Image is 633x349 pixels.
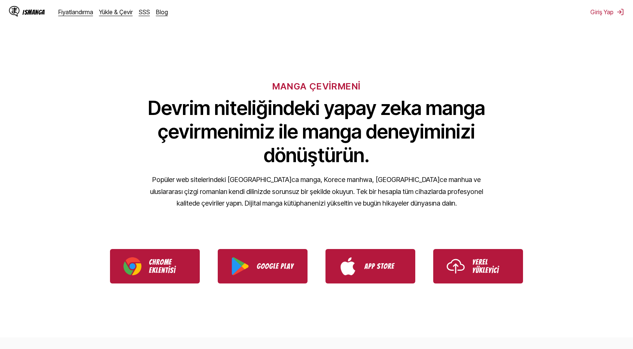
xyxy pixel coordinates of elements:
[139,8,150,16] a: SSS
[272,81,361,92] h6: MANGA ÇEVİRMENİ
[590,8,624,16] button: Giriş Yap
[218,249,308,283] a: Download IsManga from Google Play
[9,6,58,18] a: IsManga LogoIsManga
[144,174,489,209] p: Popüler web sitelerindeki [GEOGRAPHIC_DATA]ca manga, Korece manhwa, [GEOGRAPHIC_DATA]ce manhua ve...
[123,257,141,275] img: Chrome logo
[156,8,168,16] a: Blog
[149,258,186,274] p: Chrome Eklentisi
[447,257,465,275] img: Upload icon
[231,257,249,275] img: Google Play logo
[22,9,45,16] div: IsManga
[257,262,294,270] p: Google Play
[472,258,510,274] p: Yerel Yükleyici
[144,96,489,167] h1: Devrim niteliğindeki yapay zeka manga çevirmenimiz ile manga deneyiminizi dönüştürün.
[433,249,523,283] a: Use IsManga Local Uploader
[110,249,200,283] a: Download IsManga Chrome Extension
[339,257,357,275] img: App Store logo
[364,262,402,270] p: App Store
[9,6,19,16] img: IsManga Logo
[99,8,133,16] a: Yükle & Çevir
[58,8,93,16] a: Fiyatlandırma
[617,8,624,16] img: Sign out
[325,249,415,283] a: Download IsManga from App Store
